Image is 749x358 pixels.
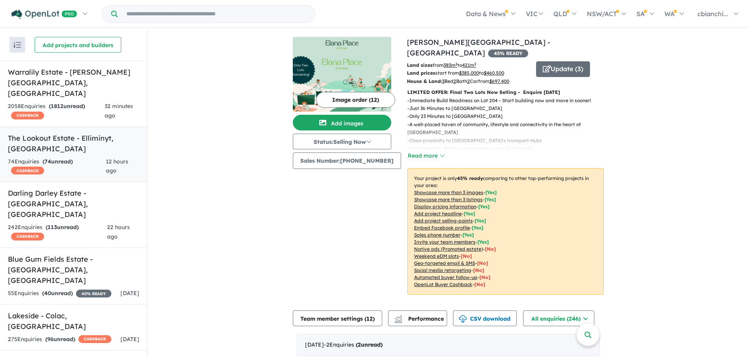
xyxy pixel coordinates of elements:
[11,112,44,119] span: CASHBACK
[479,274,490,280] span: [No]
[35,37,121,53] button: Add projects and builders
[48,224,57,231] span: 113
[120,290,139,297] span: [DATE]
[489,78,509,84] u: $ 697,400
[453,78,456,84] u: 2
[536,61,590,77] button: Update (3)
[366,315,373,322] span: 12
[105,103,133,119] span: 32 minutes ago
[120,336,139,343] span: [DATE]
[407,78,442,84] b: House & Land:
[477,239,489,245] span: [ Yes ]
[356,341,383,348] strong: ( unread)
[293,152,401,169] button: Sales Number:[PHONE_NUMBER]
[8,157,106,176] div: 74 Enquir ies
[475,218,486,224] span: [ Yes ]
[467,78,470,84] u: 2
[119,6,313,22] input: Try estate name, suburb, builder or developer
[444,62,457,68] u: 383 m
[459,70,479,76] u: $ 385,000
[479,70,504,76] span: to
[473,267,484,273] span: [No]
[414,211,462,217] u: Add project headline
[414,225,470,231] u: Embed Facebook profile
[485,189,497,195] span: [ Yes ]
[407,121,610,137] p: - A well-placed haven of community, lifestyle and connectivity in the heart of [GEOGRAPHIC_DATA]
[414,267,471,273] u: Social media retargeting
[407,137,610,145] p: - Close proximity to [GEOGRAPHIC_DATA]'s transport Hubs
[78,335,111,343] span: CASHBACK
[407,112,610,120] p: - Only 23 Minutes to [GEOGRAPHIC_DATA]
[484,70,504,76] u: $ 460,500
[358,341,361,348] span: 2
[414,239,475,245] u: Invite your team members
[414,189,483,195] u: Showcase more than 3 images
[414,253,459,259] u: Weekend eDM slots
[457,175,483,181] b: 45 % ready
[414,246,483,252] u: Native ads (Promoted estate)
[8,289,111,298] div: 55 Enquir ies
[407,77,530,85] p: Bed Bath Car from
[394,318,402,323] img: bar-chart.svg
[11,9,77,19] img: Openlot PRO Logo White
[461,253,472,259] span: [No]
[8,67,139,99] h5: Warralily Estate - [PERSON_NAME][GEOGRAPHIC_DATA] , [GEOGRAPHIC_DATA]
[395,315,402,319] img: line-chart.svg
[523,310,594,326] button: All enquiries (246)
[442,78,444,84] u: 3
[474,281,485,287] span: [No]
[8,133,139,154] h5: The Lookout Estate - Elliminyt , [GEOGRAPHIC_DATA]
[453,310,517,326] button: CSV download
[44,290,51,297] span: 40
[293,134,391,149] button: Status:Selling Now
[46,224,79,231] strong: ( unread)
[45,336,75,343] strong: ( unread)
[414,281,472,287] u: OpenLot Buyer Cashback
[42,290,73,297] strong: ( unread)
[472,225,483,231] span: [ Yes ]
[414,274,477,280] u: Automated buyer follow-up
[8,102,105,121] div: 2058 Enquir ies
[414,260,475,266] u: Geo-targeted email & SMS
[293,37,391,112] a: Elana Place Estate - Epping LogoElana Place Estate - Epping
[293,310,382,326] button: Team member settings (12)
[293,115,391,130] button: Add images
[43,158,73,165] strong: ( unread)
[407,88,604,96] p: LIMITED OFFER: Final Two Lots Now Selling - Enquire [DATE]
[407,69,530,77] p: start from
[13,42,21,48] img: sort.svg
[414,218,473,224] u: Add project selling-points
[462,62,476,68] u: 421 m
[8,188,139,220] h5: Darling Darley Estate - [GEOGRAPHIC_DATA] , [GEOGRAPHIC_DATA]
[478,204,490,209] span: [ Yes ]
[44,158,51,165] span: 74
[8,223,107,242] div: 242 Enquir ies
[457,62,476,68] span: to
[324,341,383,348] span: - 2 Enquir ies
[296,40,388,50] img: Elana Place Estate - Epping Logo
[51,103,63,110] span: 1812
[477,260,488,266] span: [No]
[8,310,139,332] h5: Lakeside - Colac , [GEOGRAPHIC_DATA]
[396,315,444,322] span: Performance
[8,335,111,344] div: 275 Enquir ies
[459,315,467,323] img: download icon
[106,158,128,174] span: 12 hours ago
[485,246,496,252] span: [No]
[8,254,139,286] h5: Blue Gum Fields Estate - [GEOGRAPHIC_DATA] , [GEOGRAPHIC_DATA]
[414,232,460,238] u: Sales phone number
[455,62,457,66] sup: 2
[414,204,476,209] u: Display pricing information
[485,196,496,202] span: [ Yes ]
[11,167,44,174] span: CASHBACK
[407,70,435,76] b: Land prices
[697,10,728,18] span: cbianchi...
[297,334,600,356] div: [DATE]
[464,211,475,217] span: [ Yes ]
[407,145,610,152] p: - Surrounded by Parks, open spaces and walking tracks
[414,196,483,202] u: Showcase more than 3 listings
[407,38,550,57] a: [PERSON_NAME][GEOGRAPHIC_DATA] - [GEOGRAPHIC_DATA]
[488,50,528,57] span: 45 % READY
[11,233,44,241] span: CASHBACK
[407,97,610,105] p: - Immediate Build Readiness on Lot 204 – Start building now and move in sooner!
